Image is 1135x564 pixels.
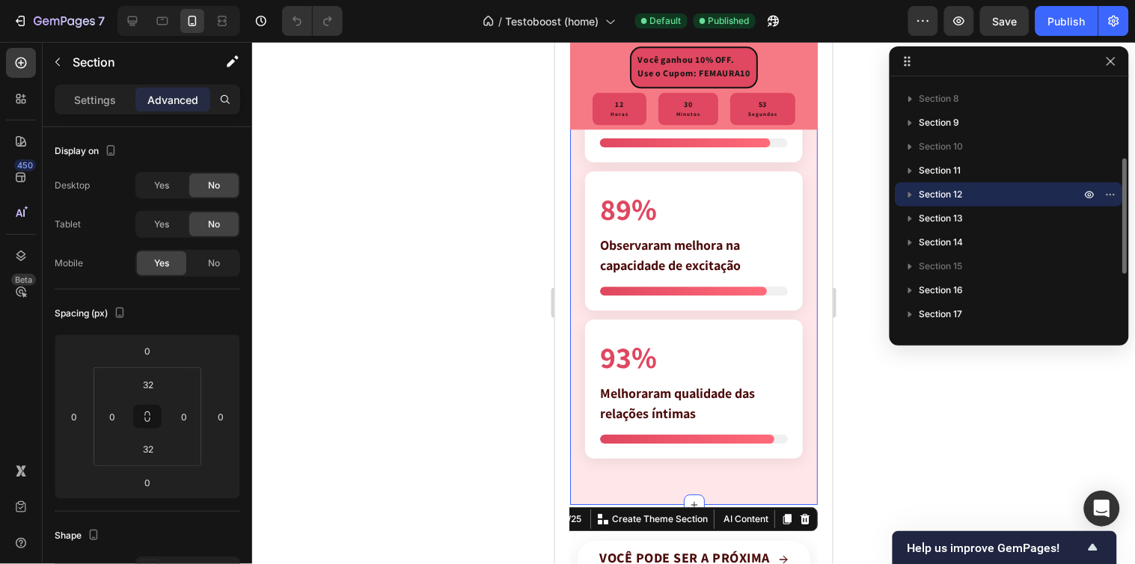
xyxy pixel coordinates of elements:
span: Section 15 [920,259,963,274]
span: Yes [154,179,169,192]
input: 0 [132,340,162,362]
input: 0px [173,405,195,428]
span: / [499,13,503,29]
div: Desktop [55,179,90,192]
span: Testoboost (home) [506,13,599,29]
input: 2xl [133,438,163,460]
span: Você pode ser a próxima [45,509,215,525]
div: Spacing (px) [55,304,129,324]
span: Section 17 [920,307,963,322]
div: Tablet [55,218,81,231]
p: 7 [98,12,105,30]
p: Section [73,53,195,71]
input: 0 [209,405,232,428]
p: Advanced [147,92,198,108]
div: Beta [11,274,36,286]
button: Show survey - Help us improve GemPages! [908,539,1102,557]
iframe: To enrich screen reader interactions, please activate Accessibility in Grammarly extension settings [555,42,833,564]
div: Mobile [55,257,83,270]
span: Default [650,14,682,28]
p: Settings [74,92,116,108]
div: 450 [14,159,36,171]
button: 7 [6,6,111,36]
span: No [208,179,220,192]
span: → [224,508,233,526]
span: Section 16 [920,283,964,298]
span: Section 12 [920,187,963,202]
input: 0 [63,405,85,428]
span: Help us improve GemPages! [908,541,1084,555]
span: Published [709,14,750,28]
span: Section 8 [920,91,960,106]
div: Display on [55,141,120,162]
span: Section 9 [920,115,960,130]
span: No [208,257,220,270]
span: Section 10 [920,139,964,154]
div: Undo/Redo [282,6,343,36]
input: 0px [101,405,123,428]
span: Section 14 [920,235,964,250]
div: Open Intercom Messenger [1084,491,1120,527]
span: Yes [154,218,169,231]
span: Save [993,15,1018,28]
input: 0 [132,471,162,494]
div: Shape [55,526,103,546]
button: Publish [1035,6,1098,36]
span: Section 13 [920,211,964,226]
span: Yes [154,257,169,270]
div: Publish [1048,13,1086,29]
span: Section 11 [920,163,961,178]
button: Save [980,6,1030,36]
span: No [208,218,220,231]
input: 2xl [133,373,163,396]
